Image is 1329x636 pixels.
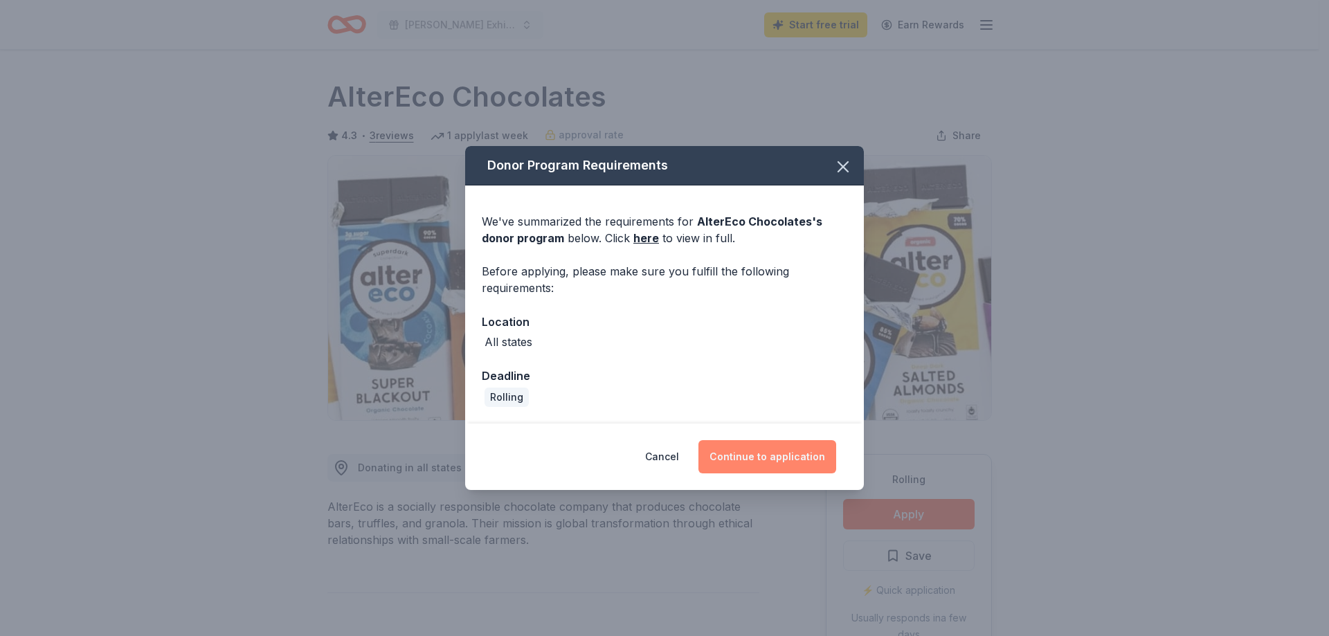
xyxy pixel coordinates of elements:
button: Continue to application [698,440,836,473]
div: We've summarized the requirements for below. Click to view in full. [482,213,847,246]
div: Donor Program Requirements [465,146,864,185]
button: Cancel [645,440,679,473]
a: here [633,230,659,246]
div: Rolling [485,388,529,407]
div: Before applying, please make sure you fulfill the following requirements: [482,263,847,296]
div: Deadline [482,367,847,385]
div: Location [482,313,847,331]
div: All states [485,334,532,350]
